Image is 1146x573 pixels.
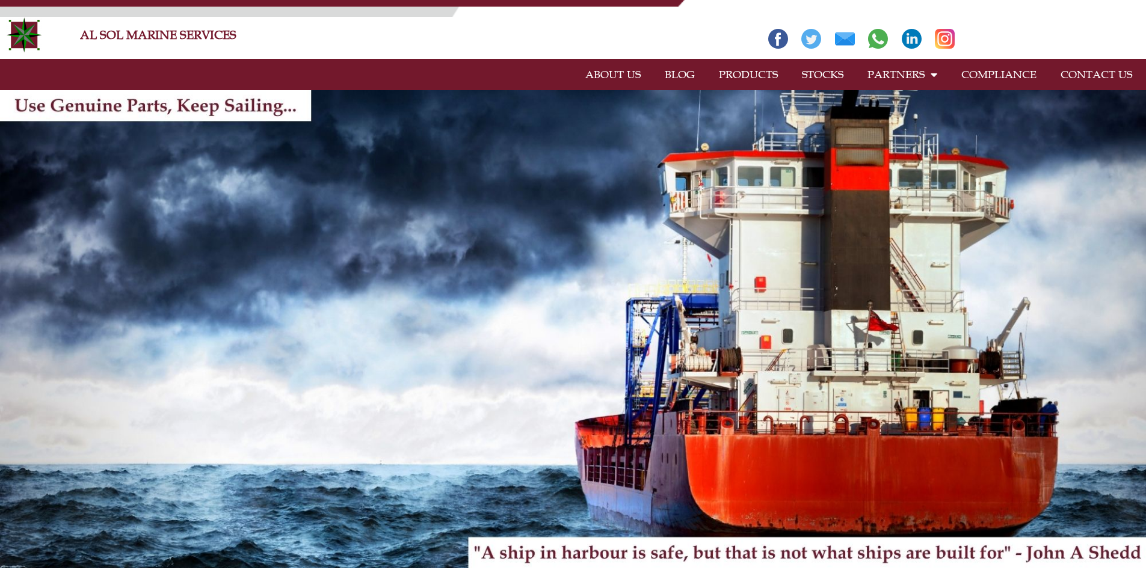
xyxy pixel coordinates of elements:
[573,61,653,88] a: ABOUT US
[790,61,855,88] a: STOCKS
[653,61,707,88] a: BLOG
[6,17,42,53] img: Alsolmarine-logo
[949,61,1049,88] a: COMPLIANCE
[80,28,236,42] a: AL SOL MARINE SERVICES
[707,61,790,88] a: PRODUCTS
[1049,61,1144,88] a: CONTACT US
[855,61,949,88] a: PARTNERS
